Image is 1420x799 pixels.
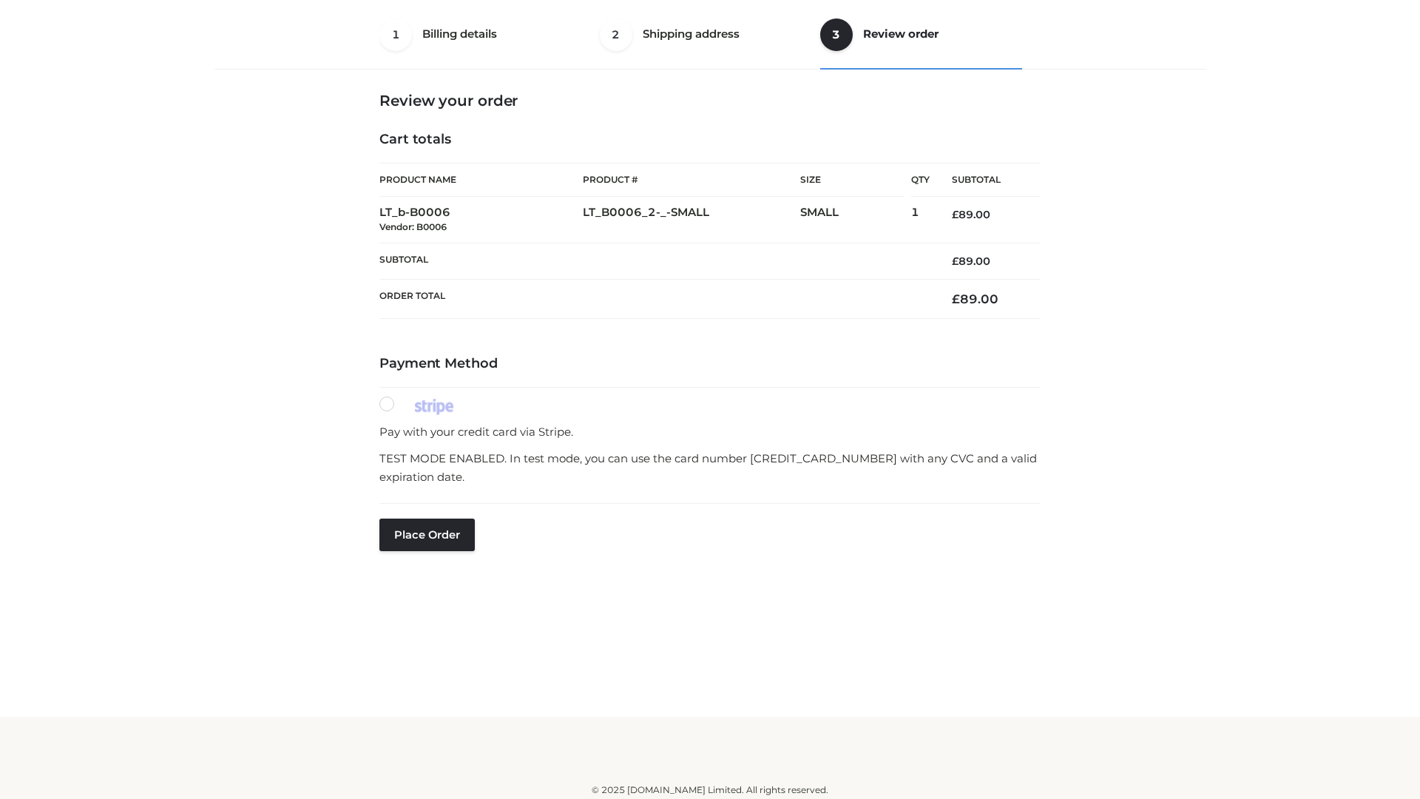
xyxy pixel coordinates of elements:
[952,291,998,306] bdi: 89.00
[379,449,1041,487] p: TEST MODE ENABLED. In test mode, you can use the card number [CREDIT_CARD_NUMBER] with any CVC an...
[952,254,958,268] span: £
[379,163,583,197] th: Product Name
[379,221,447,232] small: Vendor: B0006
[930,163,1041,197] th: Subtotal
[379,197,583,243] td: LT_b-B0006
[379,422,1041,442] p: Pay with your credit card via Stripe.
[583,197,800,243] td: LT_B0006_2-_-SMALL
[952,291,960,306] span: £
[583,163,800,197] th: Product #
[379,280,930,319] th: Order Total
[800,163,904,197] th: Size
[379,132,1041,148] h4: Cart totals
[379,92,1041,109] h3: Review your order
[911,163,930,197] th: Qty
[220,783,1200,798] div: © 2025 [DOMAIN_NAME] Limited. All rights reserved.
[911,197,930,243] td: 1
[952,208,958,221] span: £
[379,519,475,551] button: Place order
[952,208,990,221] bdi: 89.00
[952,254,990,268] bdi: 89.00
[379,243,930,279] th: Subtotal
[800,197,911,243] td: SMALL
[379,356,1041,372] h4: Payment Method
